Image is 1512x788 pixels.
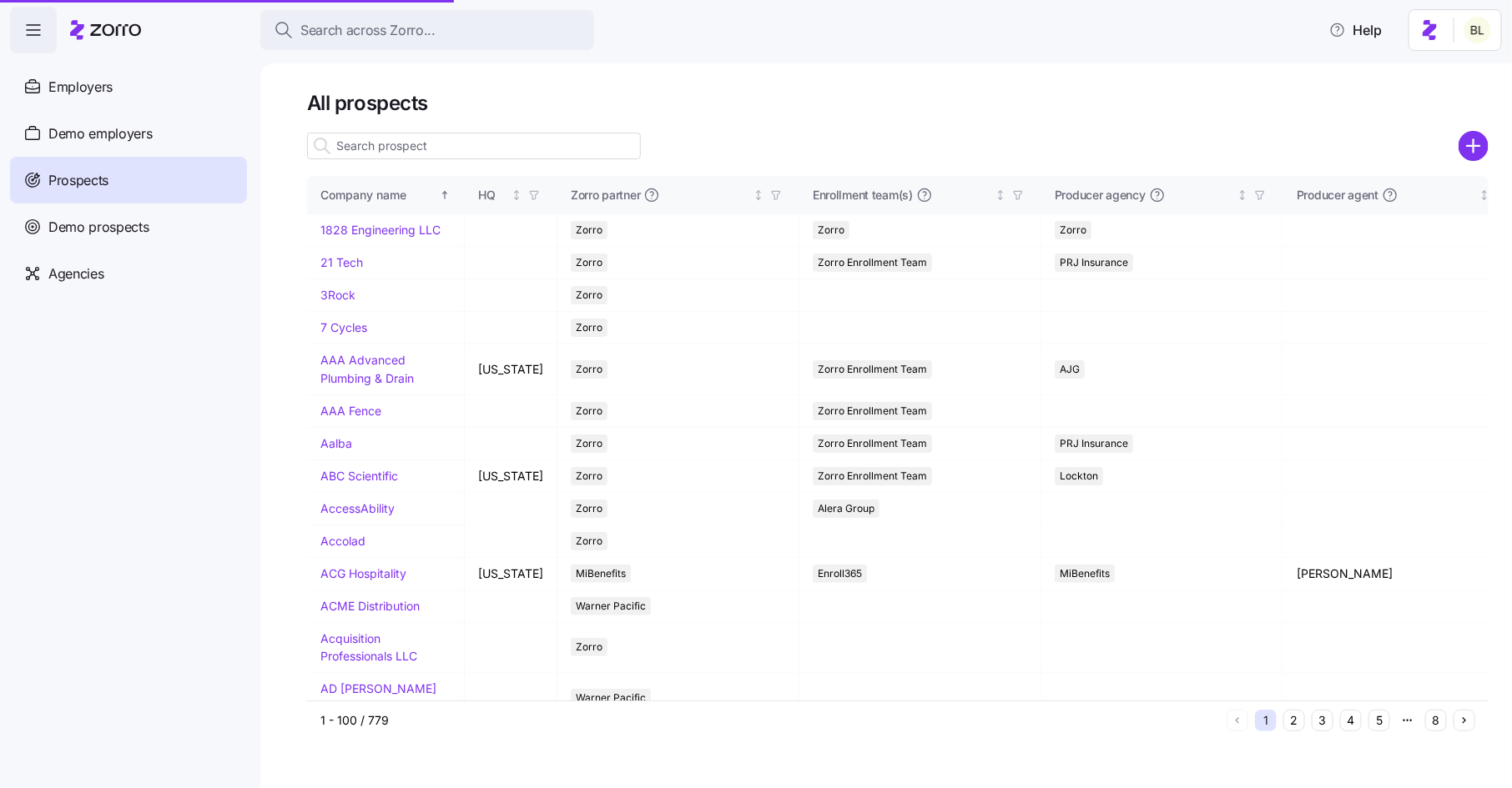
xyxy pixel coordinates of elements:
span: Zorro [576,532,602,550]
span: Zorro [576,319,602,337]
span: Warner Pacific [576,689,646,707]
th: Company nameSorted ascending [307,176,465,214]
a: Accolad [320,534,365,548]
button: 4 [1340,710,1362,731]
span: MiBenefits [1060,565,1110,583]
a: Aalba [320,436,352,450]
span: Zorro Enrollment Team [818,253,927,272]
span: Demo prospects [48,217,149,238]
span: Zorro partner [571,187,640,203]
div: Not sorted [995,189,1006,201]
a: ACME Distribution [320,599,420,613]
th: Zorro partnerNot sorted [557,176,799,214]
span: Zorro [576,434,602,453]
span: Prospects [48,170,108,191]
span: Zorro Enrollment Team [818,467,927,485]
div: HQ [478,186,507,204]
h1: All prospects [307,90,1489,116]
img: 2fabda6663eee7a9d0b710c60bc473af [1464,17,1491,43]
td: [US_STATE] [465,460,557,493]
span: Zorro [576,499,602,518]
span: Employers [48,77,113,98]
a: 1828 Engineering LLC [320,223,441,237]
span: Zorro Enrollment Team [818,434,927,453]
a: Demo prospects [10,203,247,250]
span: AJG [1060,360,1080,379]
div: Not sorted [511,189,522,201]
button: Help [1316,13,1395,47]
th: HQNot sorted [465,176,557,214]
span: Enroll365 [818,565,862,583]
span: Zorro [576,221,602,239]
span: Zorro [576,638,602,656]
a: 3Rock [320,288,355,302]
span: Lockton [1060,467,1098,485]
span: Demo employers [48,123,153,144]
span: Zorro [1060,221,1086,239]
span: Zorro [818,221,844,239]
span: PRJ Insurance [1060,253,1128,272]
div: Not sorted [1479,189,1490,201]
a: AD [PERSON_NAME] Services Inc. [320,681,436,714]
a: Acquisition Professionals LLC [320,631,417,664]
a: 21 Tech [320,255,363,269]
a: Employers [10,63,247,110]
button: 3 [1312,710,1333,731]
a: AAA Advanced Plumbing & Drain [320,353,414,385]
a: Agencies [10,250,247,297]
span: Producer agent [1297,187,1378,203]
div: 1 - 100 / 779 [320,712,1220,729]
td: [US_STATE] [465,344,557,394]
div: Not sorted [1237,189,1248,201]
th: Enrollment team(s)Not sorted [799,176,1041,214]
a: ACG Hospitality [320,566,406,580]
span: Zorro [576,286,602,304]
input: Search prospect [307,133,641,159]
a: AAA Fence [320,404,381,418]
div: Company name [320,186,436,204]
button: 8 [1425,710,1447,731]
a: AccessAbility [320,501,395,515]
span: Producer agency [1055,187,1146,203]
span: Help [1329,20,1382,40]
button: 5 [1368,710,1390,731]
button: Previous page [1227,710,1248,731]
span: Search across Zorro... [300,20,436,41]
span: Zorro [576,253,602,272]
span: MiBenefits [576,565,626,583]
svg: add icon [1459,131,1489,161]
button: 1 [1255,710,1277,731]
span: Zorro Enrollment Team [818,402,927,420]
td: [US_STATE] [465,558,557,590]
span: Zorro [576,402,602,420]
span: Zorro Enrollment Team [818,360,927,379]
span: PRJ Insurance [1060,434,1128,453]
span: Enrollment team(s) [813,187,913,203]
th: Producer agencyNot sorted [1041,176,1283,214]
span: Zorro [576,360,602,379]
a: ABC Scientific [320,469,398,483]
a: Demo employers [10,110,247,157]
div: Not sorted [753,189,764,201]
button: Search across Zorro... [260,10,594,50]
span: Zorro [576,467,602,485]
span: Agencies [48,264,103,284]
span: Warner Pacific [576,597,646,615]
span: Alera Group [818,499,874,518]
button: Next page [1454,710,1475,731]
div: Sorted ascending [439,189,451,201]
button: 2 [1283,710,1305,731]
a: Prospects [10,157,247,203]
a: 7 Cycles [320,320,367,334]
